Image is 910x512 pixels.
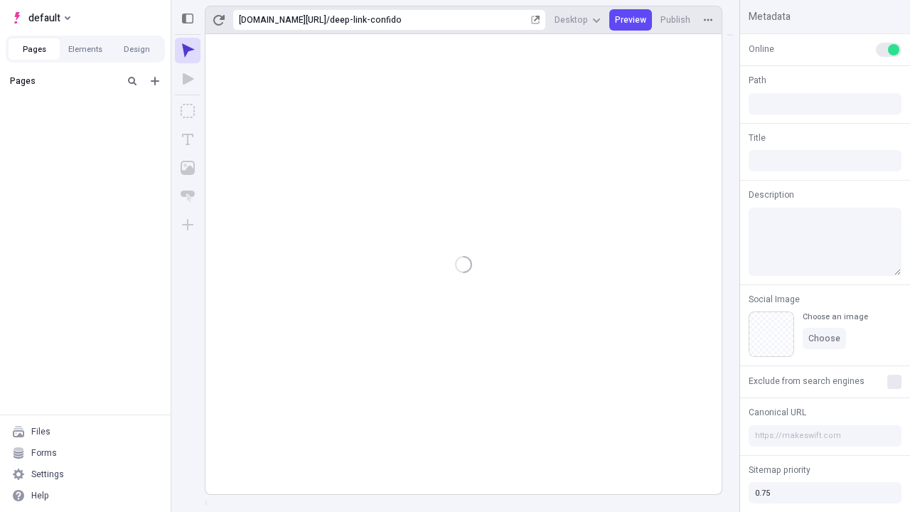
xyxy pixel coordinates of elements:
[803,328,846,349] button: Choose
[749,188,794,201] span: Description
[239,14,326,26] div: [URL][DOMAIN_NAME]
[609,9,652,31] button: Preview
[655,9,696,31] button: Publish
[330,14,528,26] div: deep-link-confido
[175,127,200,152] button: Text
[175,98,200,124] button: Box
[660,14,690,26] span: Publish
[31,469,64,480] div: Settings
[175,183,200,209] button: Button
[31,447,57,459] div: Forms
[749,132,766,144] span: Title
[803,311,868,322] div: Choose an image
[9,38,60,60] button: Pages
[146,73,164,90] button: Add new
[808,333,840,344] span: Choose
[749,375,864,388] span: Exclude from search engines
[555,14,588,26] span: Desktop
[326,14,330,26] div: /
[549,9,606,31] button: Desktop
[28,9,60,26] span: default
[749,464,810,476] span: Sitemap priority
[31,490,49,501] div: Help
[615,14,646,26] span: Preview
[111,38,162,60] button: Design
[749,293,800,306] span: Social Image
[749,74,766,87] span: Path
[10,75,118,87] div: Pages
[6,7,76,28] button: Select site
[749,406,806,419] span: Canonical URL
[175,155,200,181] button: Image
[60,38,111,60] button: Elements
[749,425,901,447] input: https://makeswift.com
[31,426,50,437] div: Files
[749,43,774,55] span: Online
